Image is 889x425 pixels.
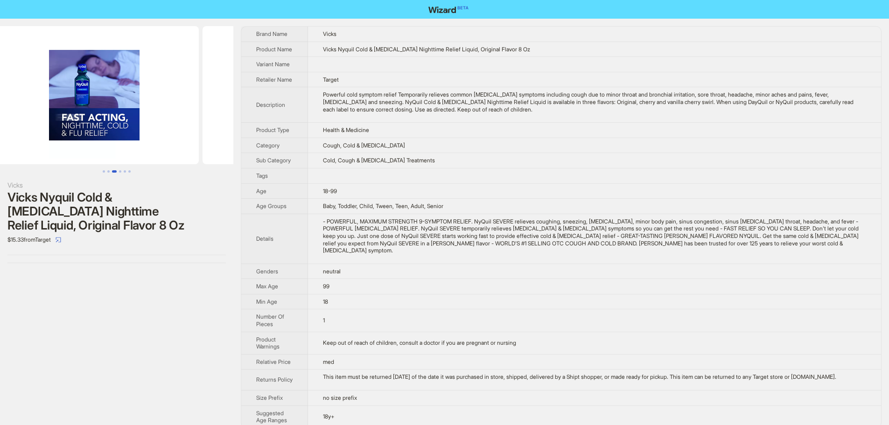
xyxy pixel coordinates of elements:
[256,157,291,164] span: Sub Category
[124,170,126,173] button: Go to slide 5
[203,26,412,164] img: Vicks Nyquil Cold & Flu Nighttime Relief Liquid, Original Flavor 8 Oz image 4
[256,410,287,424] span: Suggested Age Ranges
[323,394,357,401] span: no size prefix
[256,358,291,365] span: Relative Price
[256,101,285,108] span: Description
[256,61,290,68] span: Variant Name
[323,339,516,346] span: Keep out of reach of children, consult a doctor if you are pregnant or nursing
[323,157,435,164] span: Cold, Cough & [MEDICAL_DATA] Treatments
[323,268,341,275] span: neutral
[256,46,292,53] span: Product Name
[323,188,337,195] span: 18-99
[256,235,273,242] span: Details
[323,413,335,420] span: 18y+
[323,283,329,290] span: 99
[323,91,866,113] div: Powerful cold symptom relief Temporarily relieves common cold and flu symptoms including cough du...
[323,46,530,53] span: Vicks Nyquil Cold & [MEDICAL_DATA] Nighttime Relief Liquid, Original Flavor 8 Oz
[323,76,339,83] span: Target
[107,170,110,173] button: Go to slide 2
[256,142,280,149] span: Category
[128,170,131,173] button: Go to slide 6
[323,298,328,305] span: 18
[56,237,61,243] span: select
[256,202,287,209] span: Age Groups
[323,373,866,381] div: This item must be returned within 90 days of the date it was purchased in store, shipped, deliver...
[256,30,287,37] span: Brand Name
[256,313,284,327] span: Number Of Pieces
[256,172,268,179] span: Tags
[256,188,266,195] span: Age
[112,170,117,173] button: Go to slide 3
[323,142,405,149] span: Cough, Cold & [MEDICAL_DATA]
[7,232,226,247] div: $15.33 from Target
[256,336,280,350] span: Product Warnings
[256,268,278,275] span: Genders
[256,76,292,83] span: Retailer Name
[323,126,369,133] span: Health & Medicine
[323,202,443,209] span: Baby, Toddler, Child, Tween, Teen, Adult, Senior
[256,126,289,133] span: Product Type
[7,190,226,232] div: Vicks Nyquil Cold & [MEDICAL_DATA] Nighttime Relief Liquid, Original Flavor 8 Oz
[103,170,105,173] button: Go to slide 1
[256,283,278,290] span: Max Age
[323,358,334,365] span: med
[119,170,121,173] button: Go to slide 4
[256,298,277,305] span: Min Age
[323,317,325,324] span: 1
[323,30,336,37] span: Vicks
[256,376,293,383] span: Returns Policy
[256,394,283,401] span: Size Prefix
[323,218,866,254] div: - POWERFUL, MAXIMUM STRENGTH 9-SYMPTOM RELIEF. NyQuil SEVERE relieves coughing, sneezing, stuffy ...
[7,180,226,190] div: Vicks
